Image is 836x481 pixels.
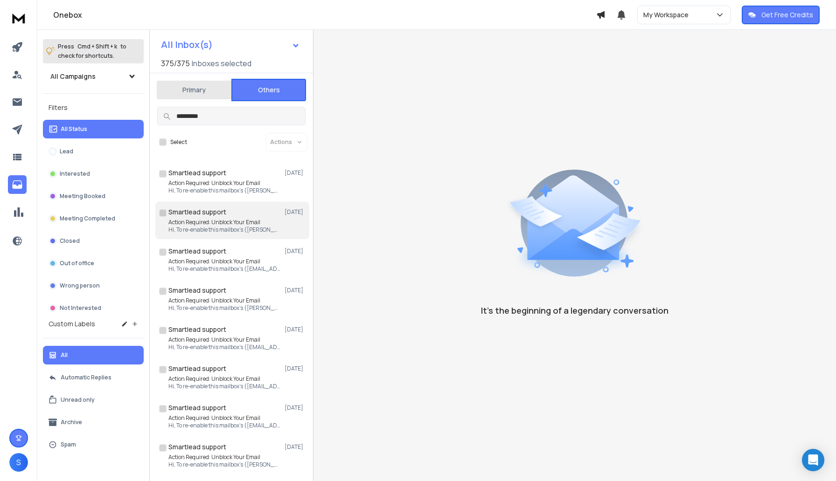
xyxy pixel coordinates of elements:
button: Automatic Replies [43,368,144,387]
p: Hi, To re-enable this mailbox’s ([EMAIL_ADDRESS][DOMAIN_NAME]) [168,265,280,273]
button: All Inbox(s) [153,35,307,54]
label: Select [170,138,187,146]
h1: Smartlead support [168,364,226,373]
p: [DATE] [285,247,306,255]
p: [DATE] [285,404,306,412]
button: All [43,346,144,364]
button: Closed [43,232,144,250]
button: Interested [43,165,144,183]
h3: Custom Labels [49,319,95,329]
p: Hi, To re-enable this mailbox’s ([PERSON_NAME][EMAIL_ADDRESS][PERSON_NAME][DOMAIN_NAME]) [168,461,280,468]
p: All Status [61,125,87,133]
p: Closed [60,237,80,245]
button: Wrong person [43,276,144,295]
p: Spam [61,441,76,448]
p: My Workspace [643,10,692,20]
p: Hi, To re-enable this mailbox’s ([PERSON_NAME][EMAIL_ADDRESS][PERSON_NAME][DOMAIN_NAME]) [168,187,280,194]
span: 375 / 375 [161,58,190,69]
p: Wrong person [60,282,100,289]
h1: Smartlead support [168,442,226,452]
p: Archive [61,419,82,426]
h1: Smartlead support [168,286,226,295]
p: Action Required: Unblock Your Email [168,258,280,265]
button: Primary [157,80,231,100]
button: Meeting Booked [43,187,144,206]
button: All Status [43,120,144,138]
button: Others [231,79,306,101]
p: Unread only [61,396,95,404]
p: Hi, To re-enable this mailbox’s ([PERSON_NAME][EMAIL_ADDRESS][PERSON_NAME][DOMAIN_NAME]) [168,304,280,312]
h1: All Inbox(s) [161,40,213,49]
p: Action Required: Unblock Your Email [168,375,280,383]
div: Open Intercom Messenger [802,449,824,471]
button: Get Free Credits [742,6,820,24]
h1: Smartlead support [168,207,226,217]
button: Meeting Completed [43,209,144,228]
button: Not Interested [43,299,144,317]
p: Interested [60,170,90,178]
button: Out of office [43,254,144,273]
p: Press to check for shortcuts. [58,42,126,61]
p: Hi, To re-enable this mailbox’s ([PERSON_NAME][EMAIL_ADDRESS][PERSON_NAME][DOMAIN_NAME]) [168,226,280,234]
p: Get Free Credits [761,10,813,20]
p: Meeting Completed [60,215,115,222]
button: All Campaigns [43,67,144,86]
button: Unread only [43,391,144,409]
p: It’s the beginning of a legendary conversation [481,304,669,317]
p: Automatic Replies [61,374,111,381]
p: Action Required: Unblock Your Email [168,414,280,422]
p: [DATE] [285,443,306,451]
h1: Smartlead support [168,403,226,412]
p: Hi, To re-enable this mailbox’s ([EMAIL_ADDRESS][PERSON_NAME][DOMAIN_NAME]) [168,344,280,351]
p: Meeting Booked [60,192,105,200]
h1: Onebox [53,9,596,21]
p: Hi, To re-enable this mailbox’s ([EMAIL_ADDRESS][PERSON_NAME][DOMAIN_NAME]) [168,383,280,390]
p: [DATE] [285,208,306,216]
button: Archive [43,413,144,432]
p: [DATE] [285,326,306,333]
p: Action Required: Unblock Your Email [168,297,280,304]
h3: Filters [43,101,144,114]
p: Action Required: Unblock Your Email [168,336,280,344]
h1: Smartlead support [168,168,226,178]
p: [DATE] [285,365,306,372]
p: Action Required: Unblock Your Email [168,219,280,226]
button: Lead [43,142,144,161]
p: Out of office [60,260,94,267]
h1: All Campaigns [50,72,96,81]
p: All [61,351,68,359]
button: S [9,453,28,472]
p: Not Interested [60,304,101,312]
p: Action Required: Unblock Your Email [168,179,280,187]
p: [DATE] [285,287,306,294]
p: Lead [60,148,73,155]
h1: Smartlead support [168,247,226,256]
p: Action Required: Unblock Your Email [168,454,280,461]
p: Hi, To re-enable this mailbox’s ([EMAIL_ADDRESS][PERSON_NAME][DOMAIN_NAME]) [168,422,280,429]
h3: Inboxes selected [192,58,251,69]
h1: Smartlead support [168,325,226,334]
img: logo [9,9,28,27]
p: [DATE] [285,169,306,177]
button: Spam [43,435,144,454]
span: Cmd + Shift + k [76,41,118,52]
